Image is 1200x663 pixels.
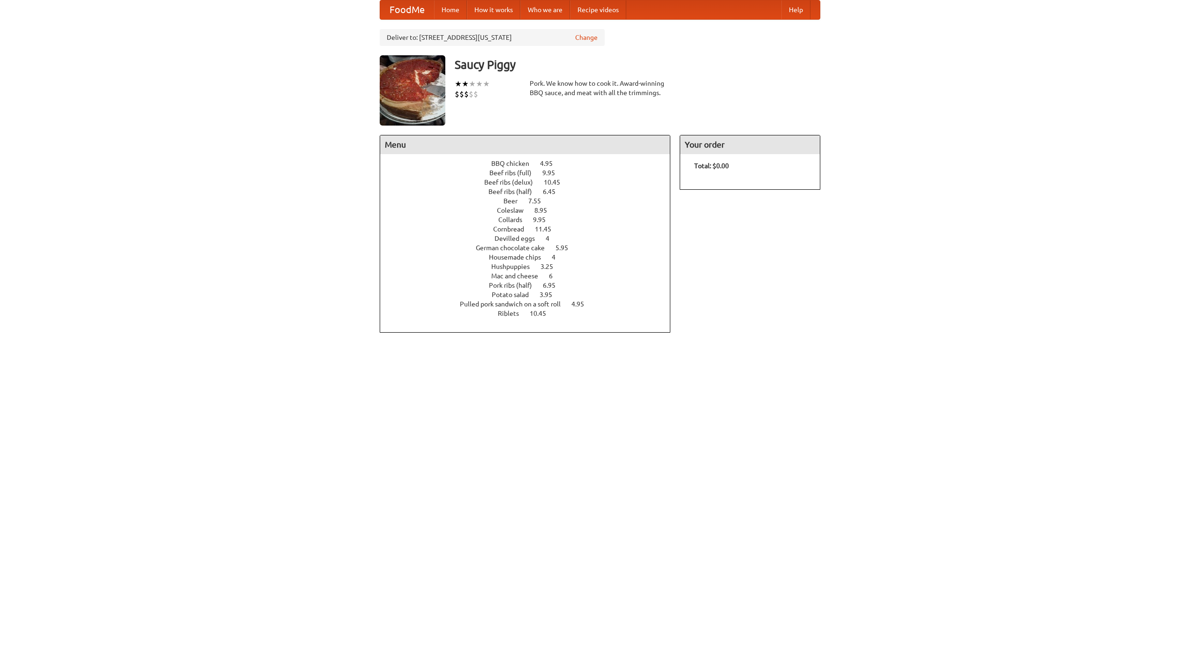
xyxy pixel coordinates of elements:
span: Beef ribs (delux) [484,179,542,186]
span: Mac and cheese [491,272,547,280]
a: Potato salad 3.95 [492,291,570,298]
span: Devilled eggs [495,235,544,242]
span: Pork ribs (half) [489,282,541,289]
a: FoodMe [380,0,434,19]
span: 3.95 [540,291,562,298]
a: Beef ribs (delux) 10.45 [484,179,577,186]
a: Change [575,33,598,42]
span: 7.55 [528,197,550,205]
li: ★ [469,79,476,89]
img: angular.jpg [380,55,445,126]
a: Home [434,0,467,19]
a: Collards 9.95 [498,216,563,223]
span: 4 [546,235,559,242]
span: 8.95 [534,207,556,214]
span: 11.45 [535,225,561,233]
span: 6.45 [543,188,565,195]
b: Total: $0.00 [694,162,729,170]
span: Collards [498,216,532,223]
h3: Saucy Piggy [455,55,820,74]
a: How it works [467,0,520,19]
span: Potato salad [492,291,538,298]
span: Pulled pork sandwich on a soft roll [460,300,570,308]
span: BBQ chicken [491,160,539,167]
li: $ [455,89,459,99]
div: Deliver to: [STREET_ADDRESS][US_STATE] [380,29,605,46]
li: ★ [476,79,483,89]
a: Help [781,0,810,19]
span: 4.95 [540,160,562,167]
a: Coleslaw 8.95 [497,207,564,214]
span: 4.95 [571,300,593,308]
li: ★ [483,79,490,89]
a: Beef ribs (half) 6.45 [488,188,573,195]
span: 6.95 [543,282,565,289]
a: Pork ribs (half) 6.95 [489,282,573,289]
a: Recipe videos [570,0,626,19]
span: 10.45 [544,179,570,186]
span: 4 [552,253,565,261]
a: Housemade chips 4 [489,253,573,261]
a: Pulled pork sandwich on a soft roll 4.95 [460,300,601,308]
span: 6 [549,272,562,280]
li: $ [464,89,469,99]
a: Beef ribs (full) 9.95 [489,169,572,177]
span: 10.45 [530,310,555,317]
li: $ [469,89,473,99]
a: BBQ chicken 4.95 [491,160,570,167]
li: $ [473,89,478,99]
span: 9.95 [542,169,564,177]
a: Riblets 10.45 [498,310,563,317]
a: Beer 7.55 [503,197,558,205]
span: Housemade chips [489,253,550,261]
a: Devilled eggs 4 [495,235,567,242]
a: Hushpuppies 3.25 [491,263,570,270]
span: Hushpuppies [491,263,539,270]
span: Cornbread [493,225,533,233]
li: $ [459,89,464,99]
span: Coleslaw [497,207,533,214]
a: German chocolate cake 5.95 [476,244,585,252]
span: 9.95 [533,216,555,223]
a: Mac and cheese 6 [491,272,570,280]
h4: Menu [380,135,670,154]
a: Who we are [520,0,570,19]
div: Pork. We know how to cook it. Award-winning BBQ sauce, and meat with all the trimmings. [530,79,670,97]
span: Beef ribs (full) [489,169,541,177]
span: 5.95 [555,244,577,252]
a: Cornbread 11.45 [493,225,569,233]
span: Riblets [498,310,528,317]
span: 3.25 [540,263,562,270]
h4: Your order [680,135,820,154]
li: ★ [455,79,462,89]
span: German chocolate cake [476,244,554,252]
span: Beef ribs (half) [488,188,541,195]
li: ★ [462,79,469,89]
span: Beer [503,197,527,205]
